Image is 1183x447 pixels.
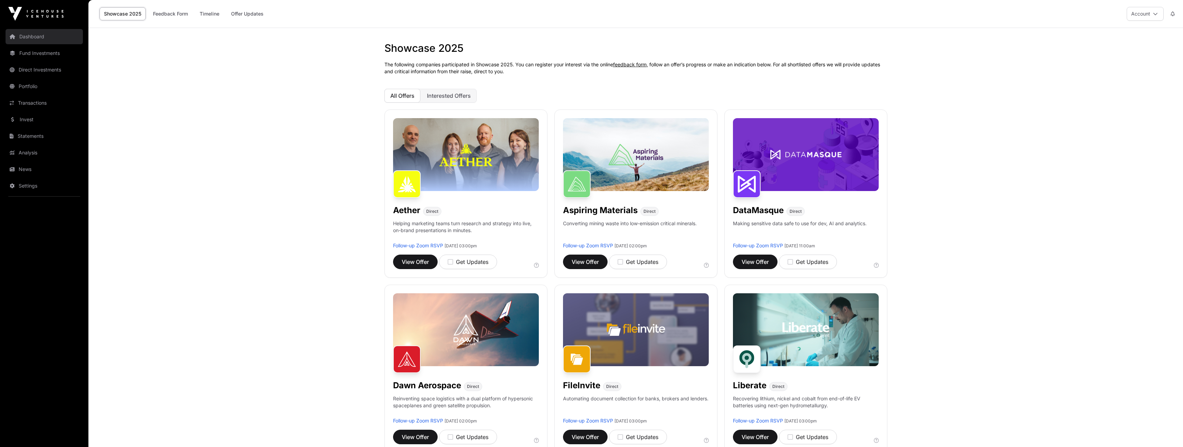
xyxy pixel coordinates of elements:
[6,129,83,144] a: Statements
[6,145,83,160] a: Analysis
[788,433,828,441] div: Get Updates
[393,418,443,424] a: Follow-up Zoom RSVP
[6,46,83,61] a: Fund Investments
[421,89,477,103] button: Interested Offers
[733,242,783,248] a: Follow-up Zoom RSVP
[733,293,879,366] img: Liberate-Banner.jpg
[6,178,83,193] a: Settings
[393,205,420,216] h1: Aether
[572,258,599,266] span: View Offer
[784,418,817,424] span: [DATE] 03:00pm
[742,433,769,441] span: View Offer
[393,220,539,242] p: Helping marketing teams turn research and strategy into live, on-brand presentations in minutes.
[614,418,647,424] span: [DATE] 03:00pm
[609,430,667,444] button: Get Updates
[445,243,477,248] span: [DATE] 03:00pm
[6,162,83,177] a: News
[742,258,769,266] span: View Offer
[563,255,608,269] button: View Offer
[393,255,438,269] button: View Offer
[6,95,83,111] a: Transactions
[563,220,697,242] p: Converting mining waste into low-emission critical minerals.
[393,380,461,391] h1: Dawn Aerospace
[563,380,600,391] h1: FileInvite
[572,433,599,441] span: View Offer
[563,242,613,248] a: Follow-up Zoom RSVP
[606,384,618,389] span: Direct
[448,433,488,441] div: Get Updates
[563,418,613,424] a: Follow-up Zoom RSVP
[733,430,777,444] button: View Offer
[426,209,438,214] span: Direct
[384,89,420,103] button: All Offers
[393,293,539,366] img: Dawn-Banner.jpg
[402,258,429,266] span: View Offer
[149,7,192,20] a: Feedback Form
[609,255,667,269] button: Get Updates
[618,433,658,441] div: Get Updates
[390,92,414,99] span: All Offers
[393,345,421,373] img: Dawn Aerospace
[6,62,83,77] a: Direct Investments
[779,255,837,269] button: Get Updates
[448,258,488,266] div: Get Updates
[439,255,497,269] button: Get Updates
[384,42,887,54] h1: Showcase 2025
[772,384,784,389] span: Direct
[614,243,647,248] span: [DATE] 02:00pm
[384,61,887,75] p: The following companies participated in Showcase 2025. You can register your interest via the onl...
[6,79,83,94] a: Portfolio
[445,418,477,424] span: [DATE] 02:00pm
[467,384,479,389] span: Direct
[227,7,268,20] a: Offer Updates
[402,433,429,441] span: View Offer
[393,170,421,198] img: Aether
[393,118,539,191] img: Aether-Banner.jpg
[733,345,761,373] img: Liberate
[613,61,647,67] a: feedback form
[6,112,83,127] a: Invest
[733,380,766,391] h1: Liberate
[393,395,539,417] p: Reinventing space logistics with a dual platform of hypersonic spaceplanes and green satellite pr...
[733,170,761,198] img: DataMasque
[1148,414,1183,447] iframe: Chat Widget
[393,242,443,248] a: Follow-up Zoom RSVP
[563,345,591,373] img: FileInvite
[779,430,837,444] button: Get Updates
[8,7,64,21] img: Icehouse Ventures Logo
[99,7,146,20] a: Showcase 2025
[643,209,656,214] span: Direct
[393,430,438,444] button: View Offer
[784,243,815,248] span: [DATE] 11:00am
[563,430,608,444] button: View Offer
[733,255,777,269] button: View Offer
[6,29,83,44] a: Dashboard
[563,293,709,366] img: File-Invite-Banner.jpg
[427,92,471,99] span: Interested Offers
[563,118,709,191] img: Aspiring-Banner.jpg
[733,395,879,417] p: Recovering lithium, nickel and cobalt from end-of-life EV batteries using next-gen hydrometallurgy.
[195,7,224,20] a: Timeline
[618,258,658,266] div: Get Updates
[563,395,708,417] p: Automating document collection for banks, brokers and lenders.
[788,258,828,266] div: Get Updates
[790,209,802,214] span: Direct
[733,205,784,216] h1: DataMasque
[1127,7,1164,21] button: Account
[439,430,497,444] button: Get Updates
[733,220,867,242] p: Making sensitive data safe to use for dev, AI and analytics.
[733,118,879,191] img: DataMasque-Banner.jpg
[733,418,783,424] a: Follow-up Zoom RSVP
[563,205,638,216] h1: Aspiring Materials
[563,170,591,198] img: Aspiring Materials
